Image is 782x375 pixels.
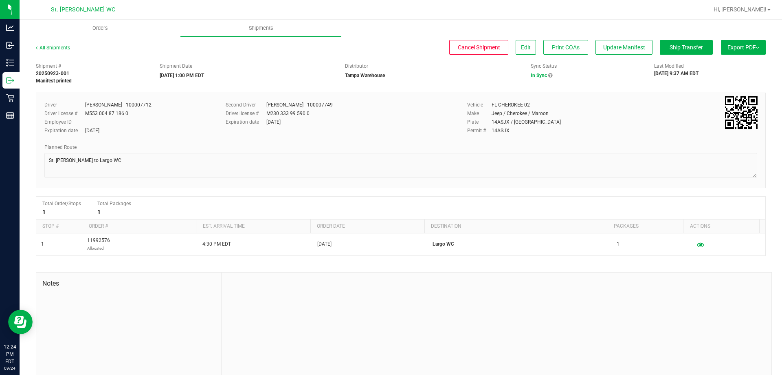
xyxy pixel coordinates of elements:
span: Edit [521,44,531,51]
button: Edit [516,40,536,55]
th: Stop # [36,220,82,233]
th: Est. arrival time [196,220,310,233]
span: 4:30 PM EDT [202,240,231,248]
label: Sync Status [531,62,557,70]
p: Allocated [87,244,110,252]
label: Driver license # [44,110,85,117]
div: [DATE] [266,118,281,126]
p: 12:24 PM EDT [4,343,16,365]
label: Plate [467,118,492,126]
th: Order # [82,220,196,233]
span: Hi, [PERSON_NAME]! [714,6,767,13]
strong: 1 [42,209,46,215]
span: Notes [42,279,215,288]
span: Cancel Shipment [458,44,500,51]
strong: [DATE] 9:37 AM EDT [654,71,699,76]
span: Shipment # [36,62,147,70]
div: M553 004 87 186 0 [85,110,128,117]
div: 14ASJX [492,127,510,134]
inline-svg: Analytics [6,24,14,32]
button: Export PDF [721,40,766,55]
div: [PERSON_NAME] - 100007749 [266,101,333,109]
button: Update Manifest [595,40,652,55]
label: Vehicle [467,101,492,109]
span: In Sync [531,73,547,78]
strong: [DATE] 1:00 PM EDT [160,73,204,78]
strong: Tampa Warehouse [345,73,385,78]
p: Largo WC [433,240,607,248]
label: Distributor [345,62,368,70]
label: Expiration date [44,127,85,134]
div: [DATE] [85,127,99,134]
strong: 1 [97,209,101,215]
a: All Shipments [36,45,70,51]
th: Destination [424,220,607,233]
a: Orders [20,20,180,37]
th: Packages [607,220,683,233]
span: Shipments [238,24,284,32]
label: Employee ID [44,118,85,126]
span: Print COAs [552,44,580,51]
div: M230 333 99 590 0 [266,110,310,117]
inline-svg: Reports [6,111,14,120]
th: Order date [310,220,424,233]
span: Total Order/Stops [42,201,81,206]
span: 11992576 [87,237,110,252]
label: Expiration date [226,118,266,126]
p: 09/24 [4,365,16,371]
th: Actions [683,220,759,233]
span: 1 [617,240,619,248]
iframe: Resource center [8,310,33,334]
strong: 20250923-001 [36,71,69,76]
div: Jeep / Cherokee / Maroon [492,110,549,117]
span: [DATE] [317,240,332,248]
inline-svg: Inbound [6,41,14,49]
button: Cancel Shipment [449,40,508,55]
a: Shipments [180,20,341,37]
label: Permit # [467,127,492,134]
div: FL-CHEROKEE-02 [492,101,530,109]
qrcode: 20250923-001 [725,96,758,129]
span: Export PDF [727,44,759,51]
inline-svg: Inventory [6,59,14,67]
span: Update Manifest [603,44,645,51]
label: Driver [44,101,85,109]
span: Planned Route [44,144,77,150]
inline-svg: Outbound [6,76,14,84]
span: Total Packages [97,201,131,206]
span: Ship Transfer [670,44,703,51]
label: Make [467,110,492,117]
span: Orders [81,24,119,32]
label: Second Driver [226,101,266,109]
span: St. [PERSON_NAME] WC [51,6,115,13]
label: Shipment Date [160,62,192,70]
strong: Manifest printed [36,78,72,84]
label: Last Modified [654,62,684,70]
inline-svg: Retail [6,94,14,102]
button: Ship Transfer [660,40,713,55]
img: Scan me! [725,96,758,129]
button: Print COAs [543,40,588,55]
div: [PERSON_NAME] - 100007712 [85,101,152,109]
label: Driver license # [226,110,266,117]
span: 1 [41,240,44,248]
div: 14ASJX / [GEOGRAPHIC_DATA] [492,118,561,126]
